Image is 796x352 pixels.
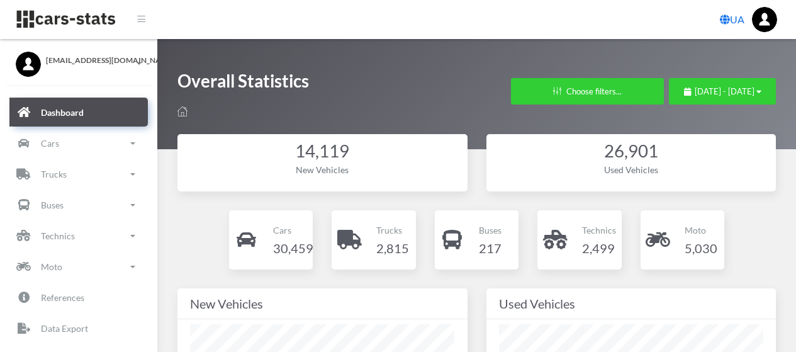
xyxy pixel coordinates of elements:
[499,139,764,164] div: 26,901
[177,69,309,99] h1: Overall Statistics
[9,191,148,220] a: Buses
[190,163,455,176] div: New Vehicles
[376,222,409,238] p: Trucks
[499,163,764,176] div: Used Vehicles
[499,293,764,314] div: Used Vehicles
[46,55,142,66] span: [EMAIL_ADDRESS][DOMAIN_NAME]
[479,238,502,258] h4: 217
[9,98,148,127] a: Dashboard
[9,129,148,158] a: Cars
[41,290,84,305] p: References
[752,7,777,32] img: ...
[376,238,409,258] h4: 2,815
[16,52,142,66] a: [EMAIL_ADDRESS][DOMAIN_NAME]
[9,222,148,251] a: Technics
[9,253,148,281] a: Moto
[685,238,717,258] h4: 5,030
[695,86,754,96] span: [DATE] - [DATE]
[41,197,64,213] p: Buses
[582,238,616,258] h4: 2,499
[190,293,455,314] div: New Vehicles
[479,222,502,238] p: Buses
[41,228,75,244] p: Technics
[190,139,455,164] div: 14,119
[511,78,664,105] button: Choose filters...
[685,222,717,238] p: Moto
[41,259,62,275] p: Moto
[9,160,148,189] a: Trucks
[669,78,776,105] button: [DATE] - [DATE]
[16,9,116,29] img: navbar brand
[41,135,59,151] p: Cars
[9,314,148,343] a: Data Export
[273,238,313,258] h4: 30,459
[273,222,313,238] p: Cars
[582,222,616,238] p: Technics
[41,105,84,120] p: Dashboard
[41,166,67,182] p: Trucks
[41,321,88,336] p: Data Export
[715,7,749,32] a: UA
[9,283,148,312] a: References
